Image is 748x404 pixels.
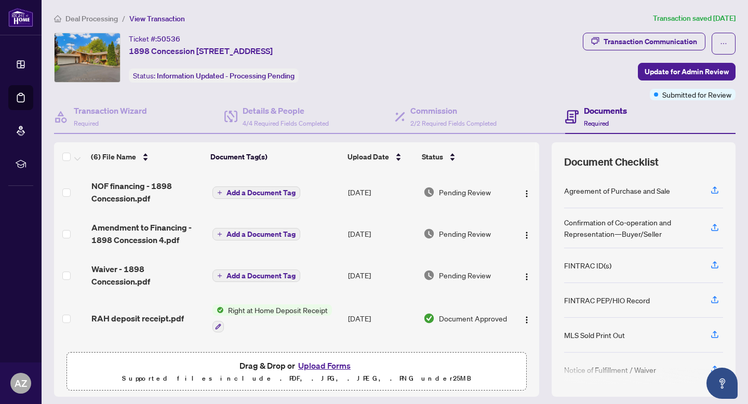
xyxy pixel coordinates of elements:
[523,190,531,198] img: Logo
[343,142,417,171] th: Upload Date
[564,155,659,169] span: Document Checklist
[129,69,299,83] div: Status:
[224,304,332,316] span: Right at Home Deposit Receipt
[129,33,180,45] div: Ticket #:
[348,151,389,163] span: Upload Date
[439,270,491,281] span: Pending Review
[604,33,697,50] div: Transaction Communication
[87,142,206,171] th: (6) File Name
[15,376,27,390] span: AZ
[226,231,296,238] span: Add a Document Tag
[423,186,435,198] img: Document Status
[583,33,705,50] button: Transaction Communication
[439,228,491,239] span: Pending Review
[518,267,535,284] button: Logo
[65,14,118,23] span: Deal Processing
[129,45,273,57] span: 1898 Concession [STREET_ADDRESS]
[564,260,611,271] div: FINTRAC ID(s)
[91,180,204,205] span: NOF financing - 1898 Concession.pdf
[439,313,507,324] span: Document Approved
[523,231,531,239] img: Logo
[212,269,300,282] button: Add a Document Tag
[518,184,535,200] button: Logo
[129,14,185,23] span: View Transaction
[212,186,300,199] button: Add a Document Tag
[217,273,222,278] span: plus
[239,359,354,372] span: Drag & Drop or
[157,34,180,44] span: 50536
[564,294,650,306] div: FINTRAC PEP/HIO Record
[54,15,61,22] span: home
[67,353,526,391] span: Drag & Drop orUpload FormsSupported files include .PDF, .JPG, .JPEG, .PNG under25MB
[523,316,531,324] img: Logo
[217,232,222,237] span: plus
[212,304,332,332] button: Status IconRight at Home Deposit Receipt
[423,228,435,239] img: Document Status
[645,63,729,80] span: Update for Admin Review
[422,151,443,163] span: Status
[8,8,33,27] img: logo
[212,270,300,282] button: Add a Document Tag
[73,372,520,385] p: Supported files include .PDF, .JPG, .JPEG, .PNG under 25 MB
[212,227,300,241] button: Add a Document Tag
[564,329,625,341] div: MLS Sold Print Out
[410,104,497,117] h4: Commission
[653,12,736,24] article: Transaction saved [DATE]
[584,119,609,127] span: Required
[518,310,535,327] button: Logo
[720,40,727,47] span: ellipsis
[243,119,329,127] span: 4/4 Required Fields Completed
[74,119,99,127] span: Required
[243,104,329,117] h4: Details & People
[226,272,296,279] span: Add a Document Tag
[226,189,296,196] span: Add a Document Tag
[91,151,136,163] span: (6) File Name
[212,304,224,316] img: Status Icon
[344,254,419,296] td: [DATE]
[55,33,120,82] img: IMG-X12325349_1.jpg
[523,273,531,281] img: Logo
[564,364,656,375] div: Notice of Fulfillment / Waiver
[206,142,343,171] th: Document Tag(s)
[344,296,419,341] td: [DATE]
[122,12,125,24] li: /
[423,270,435,281] img: Document Status
[564,217,698,239] div: Confirmation of Co-operation and Representation—Buyer/Seller
[74,104,147,117] h4: Transaction Wizard
[410,119,497,127] span: 2/2 Required Fields Completed
[418,142,510,171] th: Status
[564,185,670,196] div: Agreement of Purchase and Sale
[344,171,419,213] td: [DATE]
[344,213,419,254] td: [DATE]
[518,225,535,242] button: Logo
[217,190,222,195] span: plus
[423,313,435,324] img: Document Status
[662,89,731,100] span: Submitted for Review
[212,228,300,240] button: Add a Document Tag
[295,359,354,372] button: Upload Forms
[706,368,738,399] button: Open asap
[91,312,184,325] span: RAH deposit receipt.pdf
[91,221,204,246] span: Amendment to Financing - 1898 Concession 4.pdf
[91,263,204,288] span: Waiver - 1898 Concession.pdf
[439,186,491,198] span: Pending Review
[344,341,419,382] td: [DATE]
[157,71,295,80] span: Information Updated - Processing Pending
[638,63,736,80] button: Update for Admin Review
[584,104,627,117] h4: Documents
